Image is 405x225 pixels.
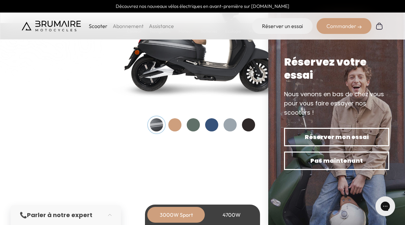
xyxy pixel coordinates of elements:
iframe: Gorgias live chat messenger [372,194,398,218]
a: Assistance [149,23,174,29]
img: right-arrow-2.png [358,25,362,29]
div: 4700W [205,207,258,223]
div: 3000W Sport [150,207,202,223]
a: Réserver un essai [252,18,313,34]
a: Abonnement [113,23,144,29]
img: Brumaire Motocycles [22,21,81,31]
div: Commander [317,18,371,34]
img: Panier [375,22,383,30]
p: Scooter [89,22,107,30]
